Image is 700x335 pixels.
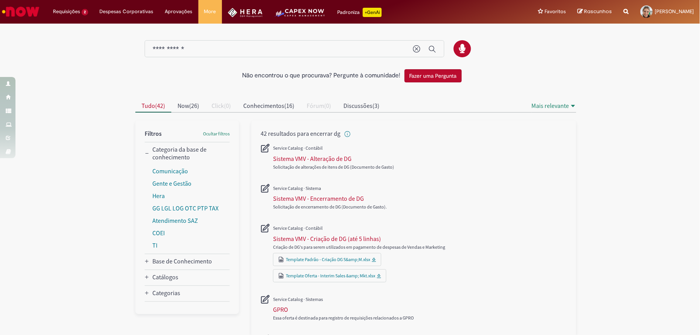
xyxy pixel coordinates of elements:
span: Favoritos [545,8,566,15]
span: Despesas Corporativas [100,8,154,15]
span: Requisições [53,8,80,15]
span: 2 [82,9,88,15]
h2: Não encontrou o que procurava? Pergunte à comunidade! [242,72,401,79]
span: More [204,8,216,15]
p: +GenAi [363,8,382,17]
a: Rascunhos [578,8,612,15]
span: Aprovações [165,8,193,15]
img: CapexLogo5.png [274,8,326,23]
img: HeraLogo.png [228,8,263,17]
span: Rascunhos [584,8,612,15]
button: Fazer uma Pergunta [405,69,462,82]
img: ServiceNow [1,4,41,19]
div: Padroniza [337,8,382,17]
span: [PERSON_NAME] [655,8,694,15]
